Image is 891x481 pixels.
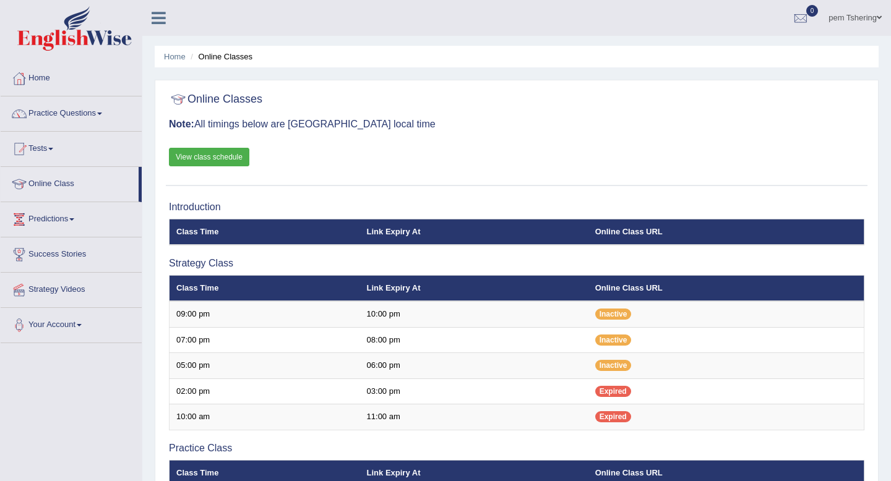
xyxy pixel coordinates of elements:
[595,360,632,371] span: Inactive
[169,90,262,109] h2: Online Classes
[360,275,588,301] th: Link Expiry At
[1,237,142,268] a: Success Stories
[595,411,631,422] span: Expired
[1,132,142,163] a: Tests
[1,273,142,304] a: Strategy Videos
[360,353,588,379] td: 06:00 pm
[169,119,864,130] h3: All timings below are [GEOGRAPHIC_DATA] local time
[169,258,864,269] h3: Strategy Class
[170,301,360,327] td: 09:00 pm
[806,5,819,17] span: 0
[170,404,360,430] td: 10:00 am
[1,96,142,127] a: Practice Questions
[187,51,252,62] li: Online Classes
[170,327,360,353] td: 07:00 pm
[360,404,588,430] td: 11:00 am
[595,309,632,320] span: Inactive
[595,386,631,397] span: Expired
[588,219,864,245] th: Online Class URL
[169,119,194,129] b: Note:
[169,202,864,213] h3: Introduction
[170,275,360,301] th: Class Time
[360,378,588,404] td: 03:00 pm
[360,327,588,353] td: 08:00 pm
[360,219,588,245] th: Link Expiry At
[1,61,142,92] a: Home
[360,301,588,327] td: 10:00 pm
[169,148,249,166] a: View class schedule
[588,275,864,301] th: Online Class URL
[595,334,632,346] span: Inactive
[1,167,139,198] a: Online Class
[170,378,360,404] td: 02:00 pm
[1,202,142,233] a: Predictions
[1,308,142,339] a: Your Account
[164,52,186,61] a: Home
[169,443,864,454] h3: Practice Class
[170,219,360,245] th: Class Time
[170,353,360,379] td: 05:00 pm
